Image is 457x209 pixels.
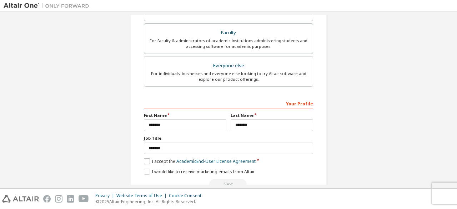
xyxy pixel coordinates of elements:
label: Job Title [144,135,313,141]
div: Cookie Consent [169,193,206,199]
img: linkedin.svg [67,195,74,203]
div: Your Profile [144,98,313,109]
a: Academic End-User License Agreement [176,158,256,164]
label: I would like to receive marketing emails from Altair [144,169,255,175]
label: Last Name [231,113,313,118]
img: youtube.svg [79,195,89,203]
img: Altair One [4,2,93,9]
img: facebook.svg [43,195,51,203]
div: For individuals, businesses and everyone else looking to try Altair software and explore our prod... [149,71,308,82]
div: Faculty [149,28,308,38]
div: Website Terms of Use [116,193,169,199]
div: You need to provide your academic email [144,179,313,190]
label: First Name [144,113,226,118]
p: © 2025 Altair Engineering, Inc. All Rights Reserved. [95,199,206,205]
div: Everyone else [149,61,308,71]
img: instagram.svg [55,195,62,203]
label: I accept the [144,158,256,164]
div: Privacy [95,193,116,199]
div: For faculty & administrators of academic institutions administering students and accessing softwa... [149,38,308,49]
img: altair_logo.svg [2,195,39,203]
